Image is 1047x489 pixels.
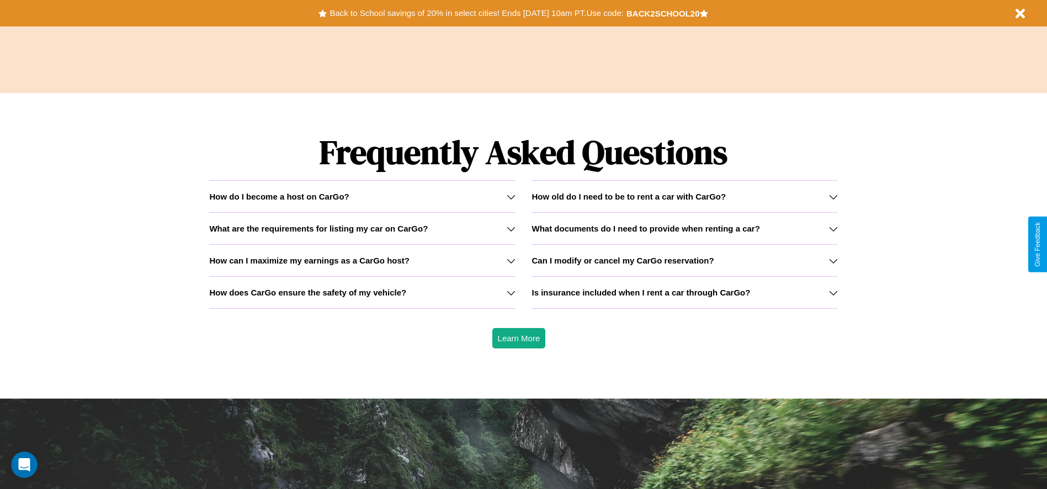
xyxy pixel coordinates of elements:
[209,256,410,265] h3: How can I maximize my earnings as a CarGo host?
[532,288,751,297] h3: Is insurance included when I rent a car through CarGo?
[209,224,428,233] h3: What are the requirements for listing my car on CarGo?
[1034,222,1041,267] div: Give Feedback
[492,328,546,348] button: Learn More
[532,224,760,233] h3: What documents do I need to provide when renting a car?
[532,192,726,201] h3: How old do I need to be to rent a car with CarGo?
[209,192,349,201] h3: How do I become a host on CarGo?
[11,452,38,478] iframe: Intercom live chat
[327,6,626,21] button: Back to School savings of 20% in select cities! Ends [DATE] 10am PT.Use code:
[532,256,714,265] h3: Can I modify or cancel my CarGo reservation?
[209,288,406,297] h3: How does CarGo ensure the safety of my vehicle?
[626,9,700,18] b: BACK2SCHOOL20
[209,124,837,180] h1: Frequently Asked Questions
